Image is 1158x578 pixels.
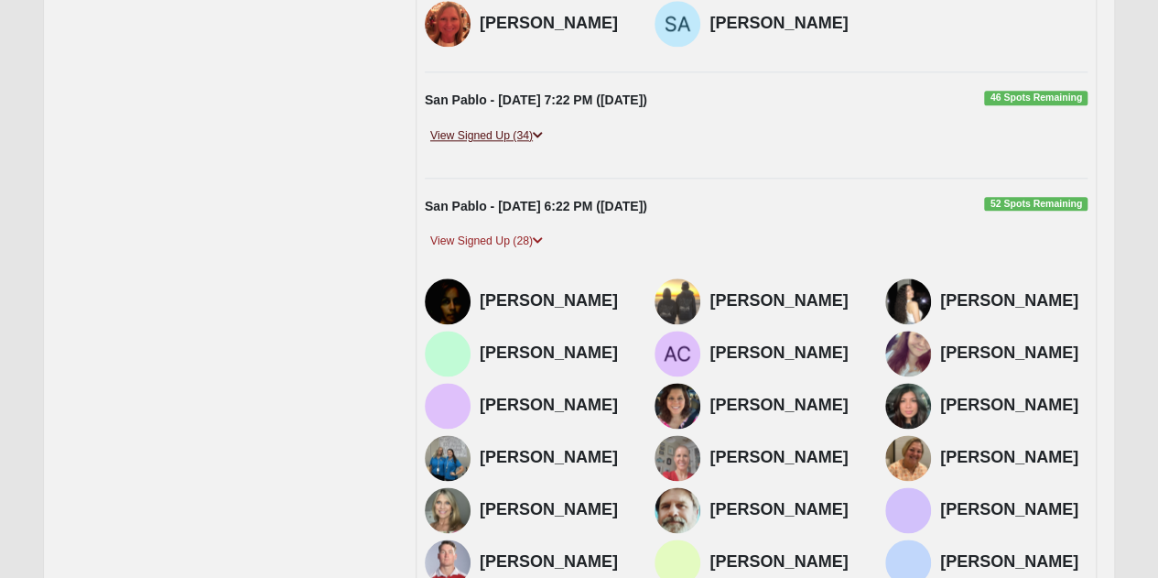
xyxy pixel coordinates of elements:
img: Jamie Kelly [655,278,700,324]
img: Jordan DePratter [655,383,700,429]
img: Sophia Choun [885,383,931,429]
h4: [PERSON_NAME] [709,14,858,34]
h4: [PERSON_NAME] [480,396,628,416]
h4: [PERSON_NAME] [480,14,628,34]
h4: [PERSON_NAME] [480,500,628,520]
h4: [PERSON_NAME] [940,448,1088,468]
h4: [PERSON_NAME] [709,448,858,468]
h4: [PERSON_NAME] [940,552,1088,573]
img: Macy Mallard [425,383,471,429]
h4: [PERSON_NAME] [480,552,628,573]
h4: [PERSON_NAME] [709,396,858,416]
img: Natasha Knight [655,435,700,481]
h4: [PERSON_NAME] [940,291,1088,311]
img: Juliana Oliver [885,278,931,324]
h4: [PERSON_NAME] [709,344,858,364]
a: View Signed Up (34) [425,126,548,146]
img: Susan Walski [425,331,471,376]
img: Sarah Boggus [885,331,931,376]
img: Ashley Cummings [655,331,700,376]
strong: San Pablo - [DATE] 7:22 PM ([DATE]) [425,93,647,107]
h4: [PERSON_NAME] [480,291,628,311]
span: 46 Spots Remaining [984,91,1088,105]
img: Shannon Raikes [425,1,471,47]
span: 52 Spots Remaining [984,197,1088,212]
h4: [PERSON_NAME] [480,448,628,468]
h4: [PERSON_NAME] [480,344,628,364]
img: Shelly Cangemi [425,487,471,533]
h4: [PERSON_NAME] [709,552,858,573]
img: Renee Davis [425,278,471,324]
img: Susie Ament [655,1,700,47]
h4: [PERSON_NAME] [940,396,1088,416]
h4: [PERSON_NAME] [940,500,1088,520]
h4: [PERSON_NAME] [709,291,858,311]
h4: [PERSON_NAME] [940,344,1088,364]
img: Denise Carter [885,435,931,481]
a: View Signed Up (28) [425,232,548,251]
h4: [PERSON_NAME] [709,500,858,520]
img: Rex Wagner [655,487,700,533]
strong: San Pablo - [DATE] 6:22 PM ([DATE]) [425,199,647,213]
img: Cristi Lee Wagner [885,487,931,533]
img: Kerry Boggus [425,435,471,481]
